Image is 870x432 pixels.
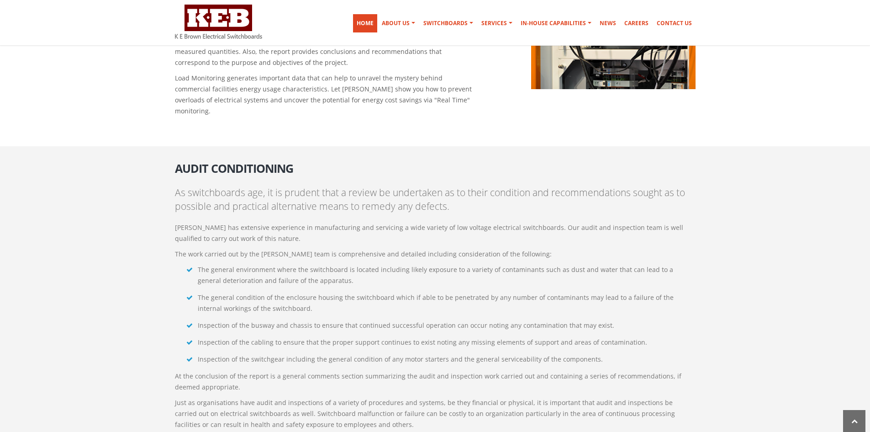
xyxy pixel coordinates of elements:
[478,14,516,32] a: Services
[175,73,473,117] p: Load Monitoring generates important data that can help to unravel the mystery behind commercial f...
[175,249,696,260] p: The work carried out by the [PERSON_NAME] team is comprehensive and detailed including considerat...
[175,155,696,175] h2: Audit Conditioning
[175,186,696,213] p: As switchboards age, it is prudent that a review be undertaken as to their condition and recommen...
[353,14,377,32] a: Home
[653,14,696,32] a: Contact Us
[378,14,419,32] a: About Us
[621,14,652,32] a: Careers
[420,14,477,32] a: Switchboards
[175,371,696,393] p: At the conclusion of the report is a general comments section summarizing the audit and inspectio...
[186,354,696,365] li: Inspection of the switchgear including the general condition of any motor starters and the genera...
[175,222,696,244] p: [PERSON_NAME] has extensive experience in manufacturing and servicing a wide variety of low volta...
[517,14,595,32] a: In-house Capabilities
[186,320,696,331] li: Inspection of the busway and chassis to ensure that continued successful operation can occur noti...
[186,292,696,314] li: The general condition of the enclosure housing the switchboard which if able to be penetrated by ...
[175,397,696,430] p: Just as organisations have audit and inspections of a variety of procedures and systems, be they ...
[186,264,696,286] li: The general environment where the switchboard is located including likely exposure to a variety o...
[175,5,262,39] img: K E Brown Electrical Switchboards
[596,14,620,32] a: News
[186,337,696,348] li: Inspection of the cabling to ensure that the proper support continues to exist noting any missing...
